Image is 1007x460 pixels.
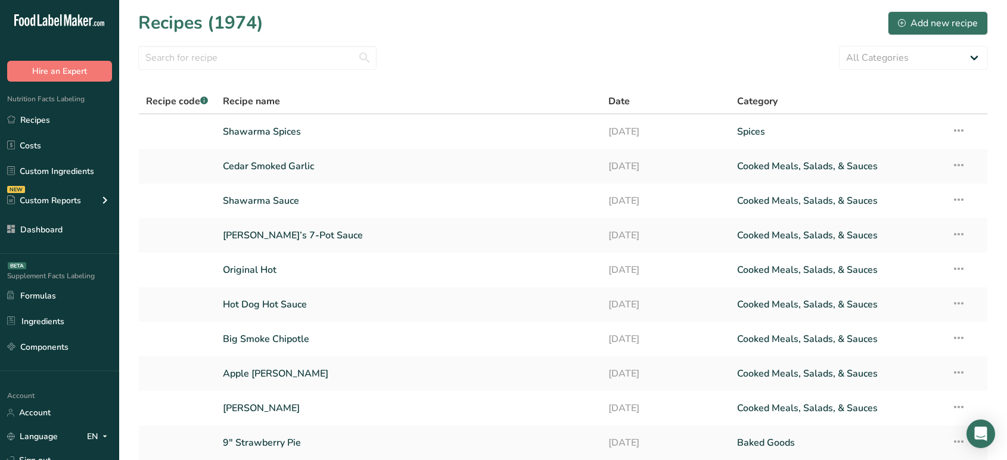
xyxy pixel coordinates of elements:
button: Add new recipe [888,11,988,35]
a: [PERSON_NAME] [223,396,595,421]
a: [DATE] [608,361,723,386]
a: Cooked Meals, Salads, & Sauces [737,223,937,248]
a: Big Smoke Chipotle [223,327,595,352]
a: Cooked Meals, Salads, & Sauces [737,154,937,179]
a: [PERSON_NAME]’s 7-Pot Sauce [223,223,595,248]
div: Custom Reports [7,194,81,207]
span: Date [608,94,630,108]
span: Category [737,94,778,108]
a: Cedar Smoked Garlic [223,154,595,179]
span: Recipe name [223,94,280,108]
a: [DATE] [608,327,723,352]
a: Cooked Meals, Salads, & Sauces [737,361,937,386]
a: [DATE] [608,223,723,248]
div: Add new recipe [898,16,978,30]
a: Cooked Meals, Salads, & Sauces [737,292,937,317]
div: BETA [8,262,26,269]
div: NEW [7,186,25,193]
a: [DATE] [608,154,723,179]
a: [DATE] [608,292,723,317]
a: 9" Strawberry Pie [223,430,595,455]
a: Shawarma Spices [223,119,595,144]
a: Hot Dog Hot Sauce [223,292,595,317]
a: [DATE] [608,430,723,455]
a: Cooked Meals, Salads, & Sauces [737,396,937,421]
a: Shawarma Sauce [223,188,595,213]
button: Hire an Expert [7,61,112,82]
span: Recipe code [146,95,208,108]
a: Original Hot [223,257,595,282]
a: [DATE] [608,396,723,421]
a: Apple [PERSON_NAME] [223,361,595,386]
a: Cooked Meals, Salads, & Sauces [737,327,937,352]
a: [DATE] [608,257,723,282]
a: Language [7,426,58,447]
a: Baked Goods [737,430,937,455]
h1: Recipes (1974) [138,10,263,36]
a: Spices [737,119,937,144]
a: Cooked Meals, Salads, & Sauces [737,188,937,213]
a: [DATE] [608,119,723,144]
input: Search for recipe [138,46,377,70]
a: Cooked Meals, Salads, & Sauces [737,257,937,282]
div: Open Intercom Messenger [966,419,995,448]
div: EN [87,430,112,444]
a: [DATE] [608,188,723,213]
